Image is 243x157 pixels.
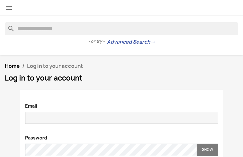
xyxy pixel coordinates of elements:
[20,132,52,141] label: Password
[20,100,42,109] label: Email
[5,74,238,82] h1: Log in to your account
[27,62,83,69] span: Log in to your account
[107,39,155,45] a: Advanced Search→
[5,62,20,69] a: Home
[150,39,155,45] span: →
[5,22,238,35] input: Search
[5,4,13,12] i: 
[5,22,12,30] i: search
[25,144,197,156] input: Password input
[88,38,107,45] span: - or try -
[197,144,218,156] button: Show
